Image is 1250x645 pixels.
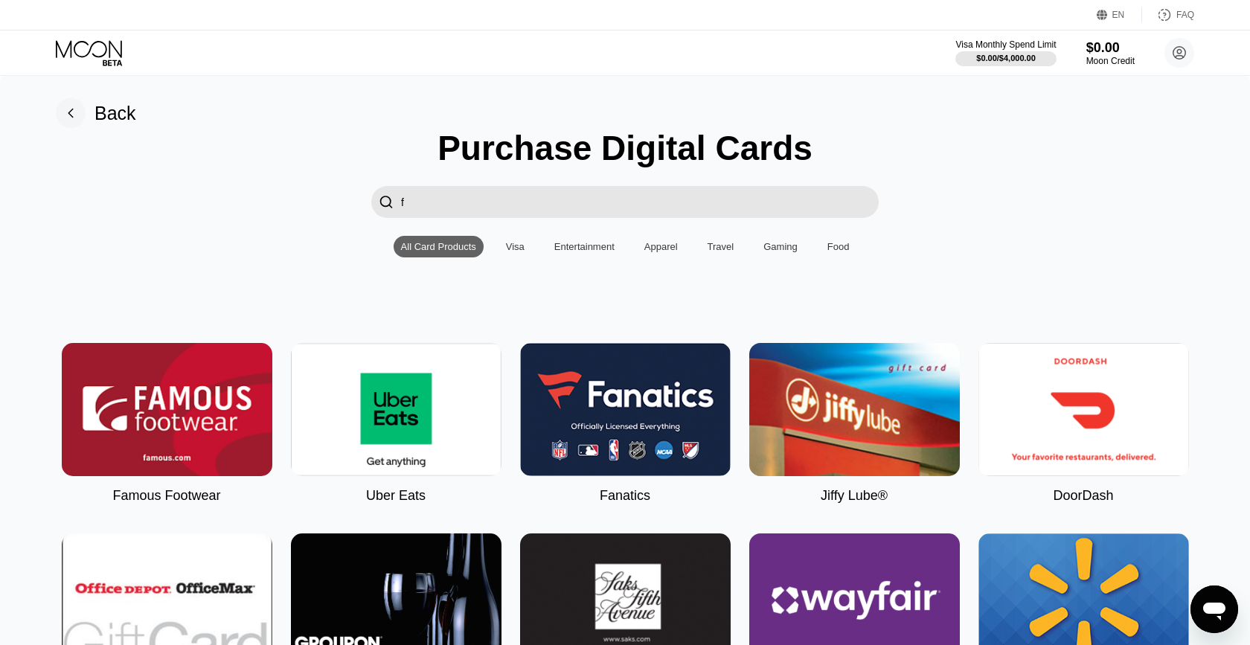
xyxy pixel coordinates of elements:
div:  [379,193,394,211]
div: $0.00 / $4,000.00 [976,54,1036,62]
div: All Card Products [401,241,476,252]
div: Gaming [763,241,798,252]
div: Fanatics [600,488,650,504]
div:  [371,186,401,218]
div: Visa Monthly Spend Limit [955,39,1056,50]
div: DoorDash [1053,488,1113,504]
div: $0.00 [1086,40,1135,56]
div: Apparel [637,236,685,257]
div: Visa [506,241,525,252]
div: All Card Products [394,236,484,257]
div: Travel [700,236,742,257]
div: Food [827,241,850,252]
div: Gaming [756,236,805,257]
div: Famous Footwear [112,488,220,504]
input: Search card products [401,186,879,218]
div: $0.00Moon Credit [1086,40,1135,66]
div: EN [1112,10,1125,20]
div: Back [56,98,136,128]
div: Apparel [644,241,678,252]
div: Back [94,103,136,124]
div: FAQ [1142,7,1194,22]
div: Visa Monthly Spend Limit$0.00/$4,000.00 [955,39,1056,66]
div: Travel [708,241,734,252]
div: Uber Eats [366,488,426,504]
iframe: Button to launch messaging window [1190,585,1238,633]
div: Entertainment [554,241,615,252]
div: Jiffy Lube® [821,488,888,504]
div: FAQ [1176,10,1194,20]
div: EN [1097,7,1142,22]
div: Moon Credit [1086,56,1135,66]
div: Purchase Digital Cards [437,128,812,168]
div: Visa [499,236,532,257]
div: Food [820,236,857,257]
div: Entertainment [547,236,622,257]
